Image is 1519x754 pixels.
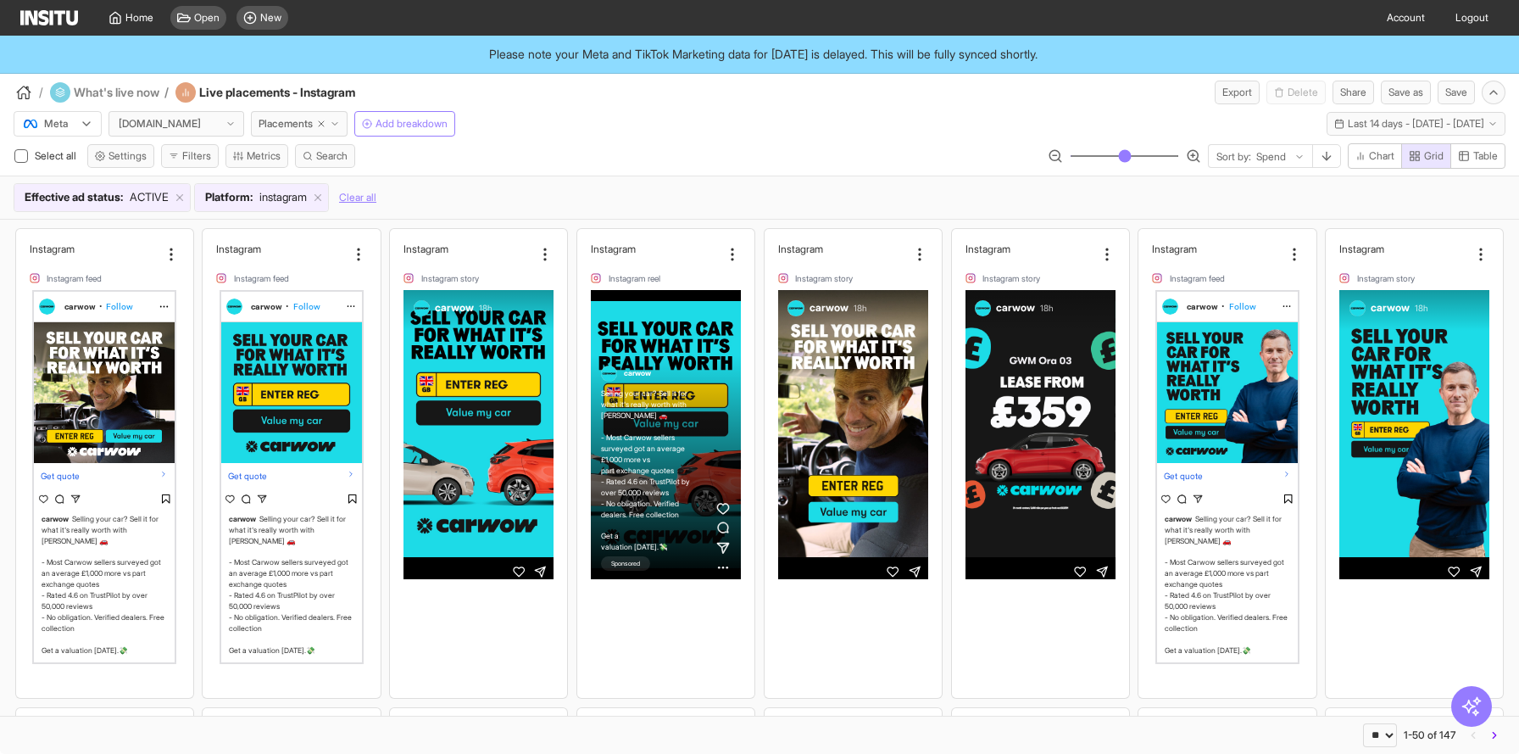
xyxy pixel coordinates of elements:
svg: Save [1283,494,1294,505]
div: Instagram [1152,243,1282,255]
span: Follow [106,301,133,312]
span: Grid [1424,149,1444,163]
span: Instagram story [421,274,479,282]
span: Home [125,11,153,25]
span: • [1221,301,1225,312]
span: Settings [108,149,147,163]
img: carwow [1162,299,1178,315]
div: Live placements - Instagram [175,82,401,103]
h2: Instagram [591,243,636,255]
button: Last 14 days - [DATE] - [DATE] [1327,112,1505,136]
span: Instagram story [982,274,1040,282]
h2: Instagram [1152,243,1197,255]
button: Table [1450,143,1505,169]
button: / [14,82,43,103]
div: Instagram [216,243,346,255]
strong: carwow [810,300,849,316]
strong: carwow [1371,300,1410,316]
button: Export [1215,81,1260,104]
img: carwow [414,300,430,316]
button: Chart [1348,143,1402,169]
span: Sort by: [1216,150,1251,164]
span: carwow [251,301,282,312]
button: Settings [87,144,154,168]
div: Instagram [1339,243,1469,255]
span: Please note your Meta and TikTok Marketing data for [DATE] is delayed. This will be fully synced ... [489,46,1038,63]
span: Follow [293,301,320,312]
div: Platform:instagram [195,184,328,211]
svg: More Options [158,300,170,312]
span: carwow [42,515,69,523]
span: Select all [35,149,80,162]
h2: Instagram [216,243,261,255]
span: carwow [1187,301,1218,312]
h2: Instagram [965,243,1010,255]
div: Selling your car? Sell it for what it's really worth with [PERSON_NAME] 🚗 - Most Carwow sellers s... [601,388,701,553]
span: • [99,301,103,312]
span: You cannot delete a preset report. [1266,81,1326,104]
span: Instagram reel [609,274,660,282]
div: 1-50 of 147 [1404,729,1455,742]
span: 18h [854,302,867,315]
button: Save [1438,81,1475,104]
div: Effective ad status:ACTIVE [14,184,190,211]
div: Selling your car? Sell it for what it's really worth with [PERSON_NAME] 🚗 - Most Carwow sellers s... [1160,511,1294,659]
button: Search [295,144,355,168]
span: • [286,301,289,312]
svg: Save [348,494,359,505]
div: Selling your car? Sell it for what it's really worth with [PERSON_NAME] 🚗 - Most Carwow sellers s... [38,511,171,659]
span: 18h [479,302,492,315]
button: Metrics [225,144,288,168]
div: Instagram [30,243,159,255]
button: Placements [251,111,348,137]
span: Platform : [205,189,253,206]
div: What's live now [50,82,169,103]
span: carwow [229,515,256,523]
button: Clear all [339,183,376,212]
span: ACTIVE [130,189,169,206]
img: carwow [1349,300,1366,316]
button: Save as [1381,81,1431,104]
div: Selling your car? Sell it for what it's really worth with [PERSON_NAME] 🚗 - Most Carwow sellers s... [225,511,358,659]
span: 18h [1415,302,1428,315]
img: Logo [20,10,78,25]
div: Instagram [965,243,1095,255]
div: Get quote [221,463,362,489]
span: / [39,84,43,101]
button: Filters [161,144,219,168]
h2: Instagram [778,243,823,255]
span: Instagram feed [1170,274,1225,282]
img: carwow [226,299,242,315]
h2: Instagram [1339,243,1384,255]
span: Last 14 days - [DATE] - [DATE] [1348,117,1484,131]
svg: More Options [345,300,357,312]
span: New [260,11,281,25]
svg: Save [160,494,171,505]
span: Chart [1369,149,1394,163]
span: Instagram feed [234,274,289,282]
span: / [164,84,169,101]
span: carwow [64,301,96,312]
div: Instagram [403,243,533,255]
span: instagram [259,189,307,206]
button: Share [1333,81,1374,104]
div: Instagram [778,243,908,255]
span: Add breakdown [376,117,448,131]
button: Grid [1401,143,1451,169]
span: Instagram story [795,274,853,282]
h2: Instagram [30,243,75,255]
div: Get quote [34,463,175,489]
button: Delete [1266,81,1326,104]
h4: What's live now [74,84,159,101]
span: Follow [1229,301,1256,312]
strong: carwow [624,366,651,382]
img: carwow [39,299,55,315]
span: Search [316,149,348,163]
span: Table [1473,149,1498,163]
span: Placements [259,117,313,131]
span: Instagram feed [47,274,102,282]
div: Instagram [591,243,721,255]
span: Sponsored [601,556,650,571]
svg: More Options [1281,300,1293,312]
img: carwow [601,366,617,382]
